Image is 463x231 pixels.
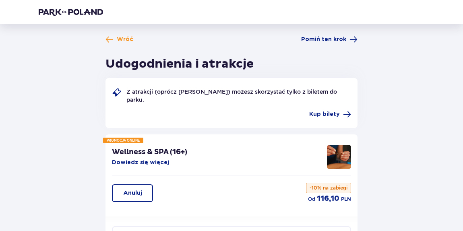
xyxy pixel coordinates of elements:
p: Anuluj [123,189,142,197]
a: Kup bilety [309,110,351,118]
span: 116,10 [317,194,339,204]
span: PLN [341,196,351,203]
p: Z atrakcji (oprócz [PERSON_NAME]) możesz skorzystać tylko z biletem do parku. [126,88,351,104]
span: Pomiń ten krok [301,35,346,43]
h1: Udogodnienia i atrakcje [105,56,254,72]
button: Anuluj [112,184,153,202]
span: Kup bilety [309,110,340,118]
button: Dowiedz się więcej [112,159,169,167]
img: Park of Poland logo [39,8,103,16]
span: Wróć [117,35,133,43]
span: od [308,196,315,203]
div: PROMOCJA ONLINE [103,138,143,143]
a: Wróć [105,35,133,43]
p: -10% na zabiegi [306,183,351,193]
p: Wellness & SPA (16+) [112,147,187,157]
a: Pomiń ten krok [301,35,358,43]
img: attraction [327,145,351,169]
